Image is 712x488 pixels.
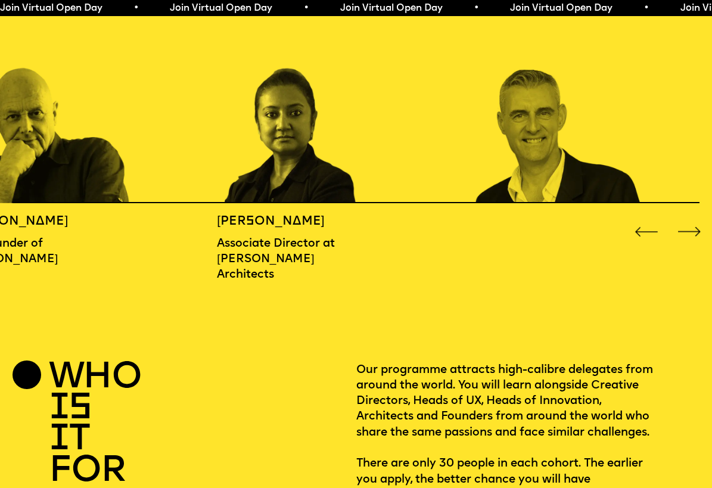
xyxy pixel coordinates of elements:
span: • [474,4,479,13]
div: 3 / 16 [474,4,645,203]
h2: who is it for [49,363,120,487]
div: Previous slide [632,217,661,246]
div: 2 / 16 [217,4,388,203]
p: Associate Director at [PERSON_NAME] Architects [217,237,345,284]
div: Next slide [676,217,704,246]
h5: [PERSON_NAME] [217,214,345,229]
span: • [303,4,309,13]
span: • [133,4,139,13]
span: • [643,4,649,13]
